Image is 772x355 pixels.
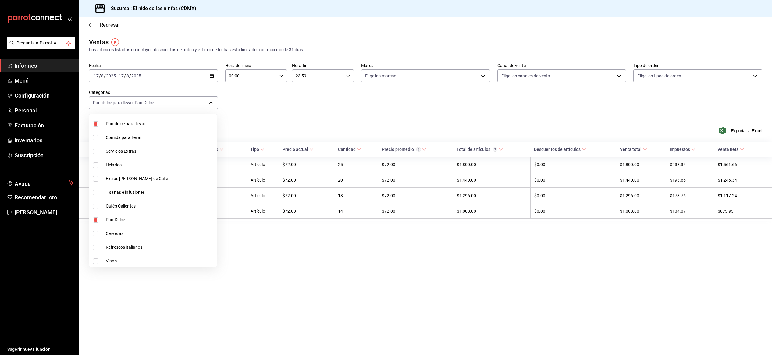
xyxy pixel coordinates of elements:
[106,121,146,126] font: Pan dulce para llevar
[106,135,142,140] font: Comida para llevar
[106,190,145,195] font: Tisanas e infusiones
[106,162,122,167] font: Helados
[111,38,119,46] img: Marcador de información sobre herramientas
[106,245,143,250] font: Refrescos italianos
[106,176,168,181] font: Extras [PERSON_NAME] de Café
[106,204,136,208] font: Cafés Calientes
[106,217,125,222] font: Pan Dulce
[106,231,123,236] font: Cervezas
[106,149,136,154] font: Servicios Extras
[106,258,117,263] font: Vinos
